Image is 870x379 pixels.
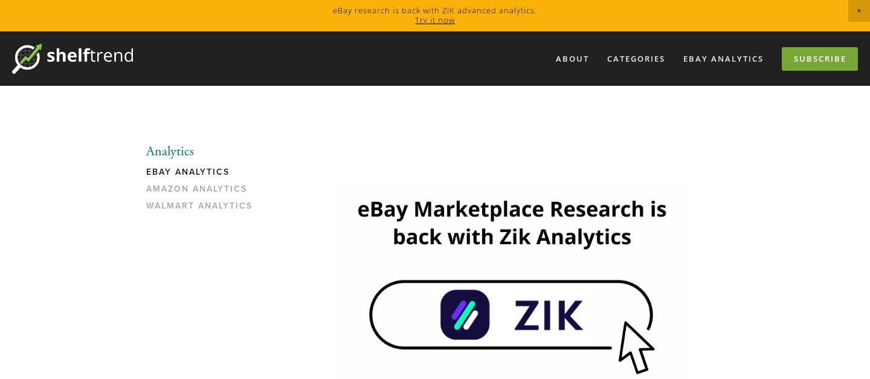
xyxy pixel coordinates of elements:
[782,47,858,71] a: Subscribe
[146,201,262,218] a: Walmart Analytics
[599,49,673,69] div: Categories
[146,167,262,184] a: eBay Analytics
[675,49,772,69] a: eBay Analytics
[146,184,262,201] a: Amazon Analytics
[548,49,597,69] a: About
[146,144,262,160] li: Analytics
[12,44,133,74] img: ShelfTrend
[415,15,455,25] a: Try it now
